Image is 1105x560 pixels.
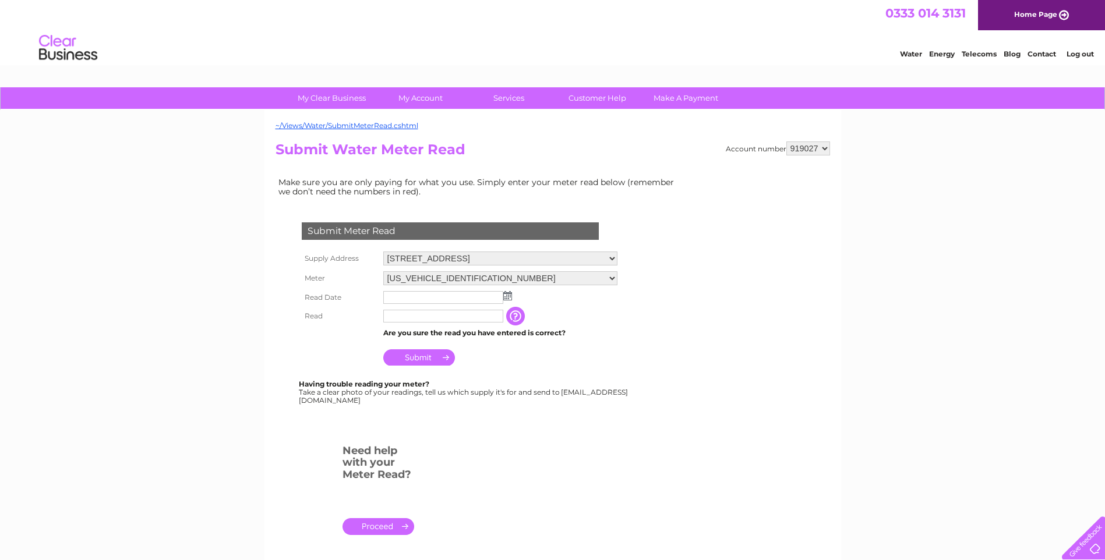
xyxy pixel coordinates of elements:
a: Water [900,49,922,58]
a: My Account [372,87,468,109]
a: Contact [1028,49,1056,58]
div: Account number [726,141,830,155]
td: Are you sure the read you have entered is correct? [380,325,620,341]
a: Services [461,87,557,109]
a: Log out [1067,49,1094,58]
th: Meter [299,268,380,288]
a: Energy [929,49,955,58]
div: Take a clear photo of your readings, tell us which supply it's for and send to [EMAIL_ADDRESS][DO... [299,380,630,404]
a: ~/Views/Water/SubmitMeterRead.cshtml [276,121,418,130]
img: ... [503,291,512,300]
a: 0333 014 3131 [885,6,966,20]
a: Blog [1004,49,1021,58]
th: Read [299,307,380,325]
a: . [343,518,414,535]
input: Information [506,307,527,325]
input: Submit [383,349,455,366]
a: My Clear Business [284,87,380,109]
a: Make A Payment [638,87,734,109]
div: Submit Meter Read [302,222,599,240]
a: Telecoms [962,49,997,58]
td: Make sure you are only paying for what you use. Simply enter your meter read below (remember we d... [276,175,683,199]
img: logo.png [38,30,98,66]
th: Read Date [299,288,380,307]
b: Having trouble reading your meter? [299,380,429,388]
h2: Submit Water Meter Read [276,141,830,164]
h3: Need help with your Meter Read? [343,442,414,487]
th: Supply Address [299,249,380,268]
div: Clear Business is a trading name of Verastar Limited (registered in [GEOGRAPHIC_DATA] No. 3667643... [278,6,828,56]
a: Customer Help [549,87,645,109]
